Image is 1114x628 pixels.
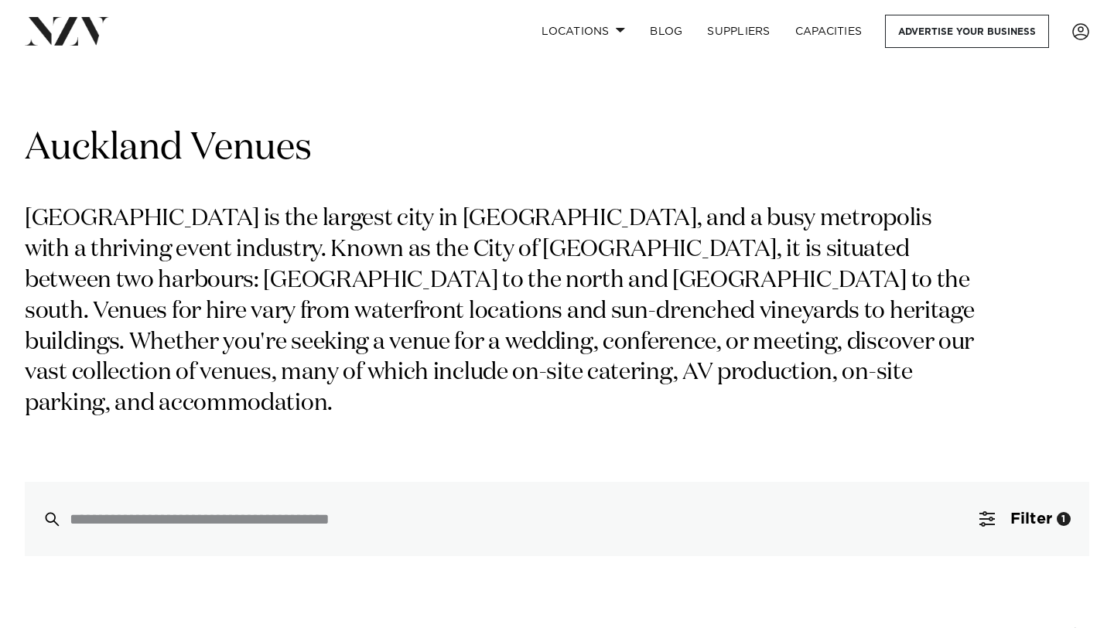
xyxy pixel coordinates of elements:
div: 1 [1057,512,1071,526]
a: Advertise your business [885,15,1049,48]
a: Locations [529,15,637,48]
a: SUPPLIERS [695,15,782,48]
img: nzv-logo.png [25,17,109,45]
p: [GEOGRAPHIC_DATA] is the largest city in [GEOGRAPHIC_DATA], and a busy metropolis with a thriving... [25,204,981,420]
a: BLOG [637,15,695,48]
button: Filter1 [961,482,1089,556]
a: Capacities [783,15,875,48]
span: Filter [1010,511,1052,527]
h1: Auckland Venues [25,125,1089,173]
